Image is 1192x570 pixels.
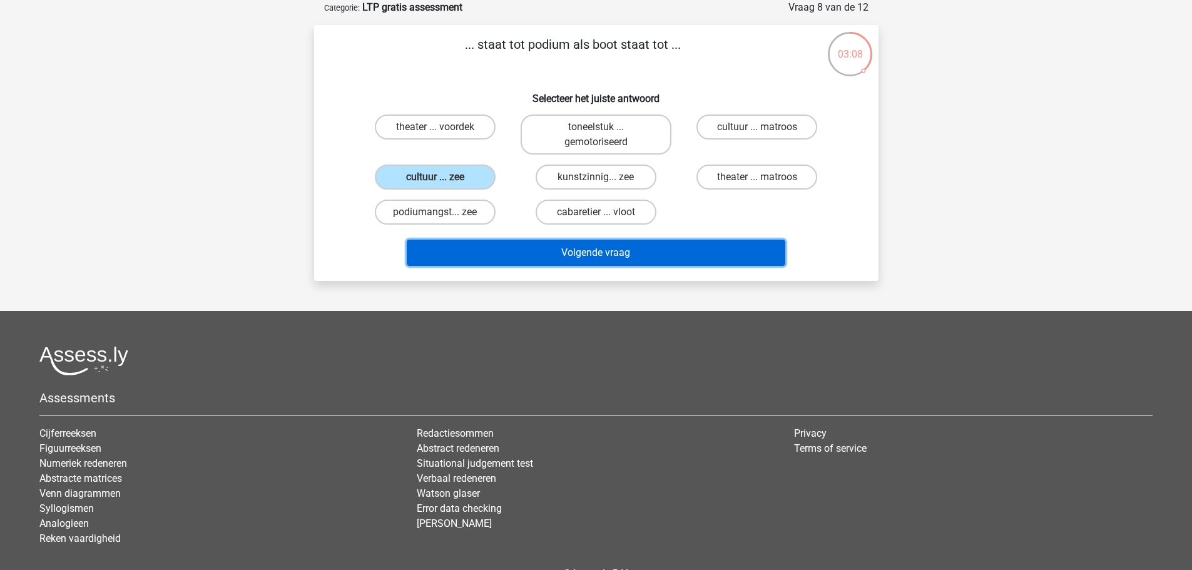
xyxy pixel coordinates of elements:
img: Assessly logo [39,346,128,375]
h5: Assessments [39,390,1153,405]
a: Figuurreeksen [39,442,101,454]
a: Abstracte matrices [39,472,122,484]
p: ... staat tot podium als boot staat tot ... [334,35,812,73]
a: Privacy [794,427,827,439]
button: Volgende vraag [407,240,785,266]
a: Terms of service [794,442,867,454]
a: Situational judgement test [417,457,533,469]
a: Verbaal redeneren [417,472,496,484]
label: cabaretier ... vloot [536,200,656,225]
a: Watson glaser [417,487,480,499]
label: toneelstuk ... gemotoriseerd [521,115,671,155]
a: Numeriek redeneren [39,457,127,469]
a: Cijferreeksen [39,427,96,439]
a: Venn diagrammen [39,487,121,499]
a: [PERSON_NAME] [417,517,492,529]
label: theater ... matroos [696,165,817,190]
a: Abstract redeneren [417,442,499,454]
strong: LTP gratis assessment [362,1,462,13]
label: podiumangst... zee [375,200,496,225]
h6: Selecteer het juiste antwoord [334,83,858,104]
a: Analogieen [39,517,89,529]
label: kunstzinnig... zee [536,165,656,190]
small: Categorie: [324,3,360,13]
label: cultuur ... matroos [696,115,817,140]
div: 03:08 [827,31,874,62]
a: Error data checking [417,502,502,514]
a: Syllogismen [39,502,94,514]
a: Reken vaardigheid [39,532,121,544]
label: theater ... voordek [375,115,496,140]
a: Redactiesommen [417,427,494,439]
label: cultuur ... zee [375,165,496,190]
